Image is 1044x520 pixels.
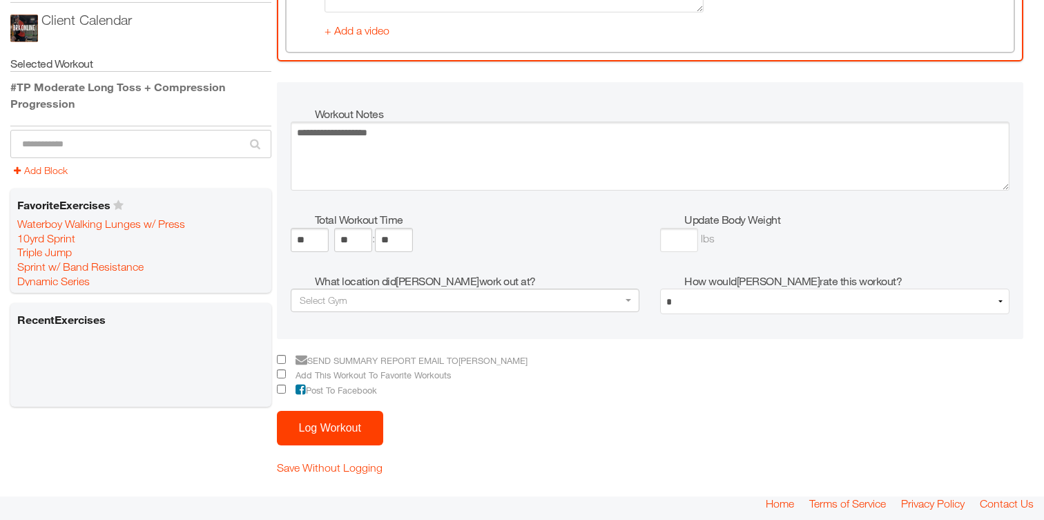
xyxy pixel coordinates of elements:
[277,385,286,394] input: Post To Facebook
[980,497,1034,510] a: Contact Us
[14,194,268,216] h6: Favorite Exercises
[277,369,286,378] input: Add This Workout To Favorite Workouts
[809,497,886,510] a: Terms of Service
[41,10,132,30] div: Client Calendar
[372,232,375,244] span: :
[14,309,268,331] h6: Recent Exercises
[289,370,451,381] span: Add This Workout To Favorite Workouts
[684,212,1009,227] h5: Update Body Weight
[701,232,715,244] span: lbs
[17,274,90,288] a: Dynamic Series
[325,24,389,37] a: + Add a video
[17,217,185,231] a: Waterboy Walking Lunges w/ Press
[300,294,347,306] span: Select Gym
[14,164,68,176] a: Add Block
[315,212,640,227] h5: Total Workout Time
[684,273,1009,289] h5: How would [PERSON_NAME] rate this workout?
[901,497,965,510] a: Privacy Policy
[289,385,377,396] span: Post To Facebook
[315,273,640,289] h5: What location did [PERSON_NAME] work out at?
[17,231,75,245] a: 10yrd Sprint
[17,245,72,259] a: Triple Jump
[10,79,271,112] div: #TP Moderate Long Toss + Compression Progression
[277,461,383,474] a: Save Without Logging
[289,356,528,366] span: Send summary report email to [PERSON_NAME]
[10,15,38,42] img: ios_large.PNG
[17,260,144,273] a: Sprint w/ Band Resistance
[277,411,383,445] button: Log Workout
[277,355,286,364] input: Send summary report email to[PERSON_NAME]
[766,497,794,510] a: Home
[315,106,1010,122] h5: Workout Notes
[10,56,271,72] h5: Selected Workout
